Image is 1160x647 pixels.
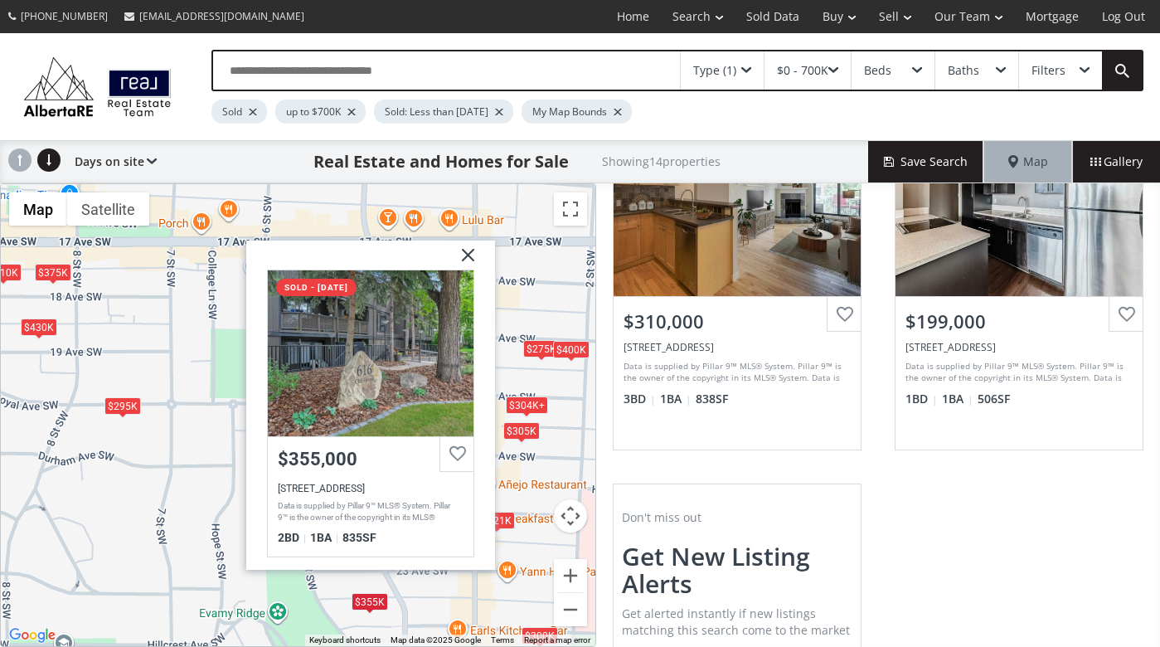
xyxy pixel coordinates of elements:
a: $199,000[STREET_ADDRESS]Data is supplied by Pillar 9™ MLS® System. Pillar 9™ is the owner of the ... [878,71,1160,466]
span: Gallery [1090,153,1143,170]
div: Days on site [66,141,157,182]
div: $305K [503,421,540,439]
div: Data is supplied by Pillar 9™ MLS® System. Pillar 9™ is the owner of the copyright in its MLS® Sy... [278,499,459,524]
div: $430K [20,318,56,335]
div: 930 18 Avenue SW #310, Calgary, AB T2H 0H1 [624,340,851,354]
div: 616 24 Avenue SW #4, Calgary, AB T2S0K6 [268,270,473,435]
div: Beds [864,65,891,76]
h2: Get new listing alerts [622,542,852,597]
a: $310,000[STREET_ADDRESS]Data is supplied by Pillar 9™ MLS® System. Pillar 9™ is the owner of the ... [596,71,878,466]
div: Filters [1031,65,1065,76]
div: $310,000 [624,309,851,334]
span: Map [1008,153,1048,170]
div: Data is supplied by Pillar 9™ MLS® System. Pillar 9™ is the owner of the copyright in its MLS® Sy... [624,360,847,385]
span: 838 SF [696,391,728,407]
img: x.svg [441,240,483,281]
span: Map data ©2025 Google [391,635,481,645]
button: Zoom in [554,559,587,592]
div: Map [984,141,1072,182]
div: $275K [522,340,559,358]
div: $300K [522,626,558,644]
div: $355K [352,592,388,610]
div: Baths [948,65,979,76]
span: Get alerted instantly if new listings matching this search come to the market [622,606,850,638]
div: $0 - 700K [777,65,828,76]
div: $295K [104,397,141,415]
a: Open this area in Google Maps (opens a new window) [5,625,60,646]
button: Save Search [868,141,984,182]
div: Gallery [1072,141,1160,182]
span: Don't miss out [622,509,701,525]
button: Show street map [9,192,67,226]
h2: Showing 14 properties [602,155,721,168]
a: Report a map error [524,635,590,645]
img: Google [5,625,60,646]
div: $176K [412,240,449,257]
div: My Map Bounds [522,100,632,124]
div: $355,000 [278,448,464,469]
img: Logo [17,53,178,120]
span: 1 BD [905,391,938,407]
div: 505 19 Avenue SW #406, Calgary, AB T2C 0E4 [905,340,1133,354]
div: Sold: Less than [DATE] [374,100,513,124]
div: $400K [553,340,590,358]
h1: Real Estate and Homes for Sale [313,150,569,173]
div: up to $700K [275,100,366,124]
div: $375K [35,263,71,280]
span: [PHONE_NUMBER] [21,9,108,23]
div: 616 24 Avenue SW #4, Calgary, AB T2S0K6 [278,482,464,494]
div: $199,000 [905,309,1133,334]
span: [EMAIL_ADDRESS][DOMAIN_NAME] [139,9,304,23]
div: $304K+ [505,396,547,414]
span: 3 BD [624,391,656,407]
button: Zoom out [554,593,587,626]
a: [EMAIL_ADDRESS][DOMAIN_NAME] [116,1,313,32]
button: Toggle fullscreen view [554,192,587,226]
a: Terms [491,635,514,645]
div: $421K [478,512,514,529]
span: 1 BA [942,391,973,407]
span: 1 BA [660,391,692,407]
div: Sold [211,100,267,124]
button: Keyboard shortcuts [309,635,381,646]
div: Data is supplied by Pillar 9™ MLS® System. Pillar 9™ is the owner of the copyright in its MLS® Sy... [905,360,1128,385]
button: Map camera controls [554,499,587,533]
span: 2 BD [278,530,306,543]
span: 506 SF [978,391,1010,407]
div: Type (1) [693,65,736,76]
div: sold - [DATE] [276,278,357,295]
span: 835 SF [342,530,376,543]
button: Show satellite imagery [67,192,149,226]
span: 1 BA [310,530,338,543]
a: sold - [DATE]$355,000[STREET_ADDRESS]Data is supplied by Pillar 9™ MLS® System. Pillar 9™ is the ... [267,269,474,557]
